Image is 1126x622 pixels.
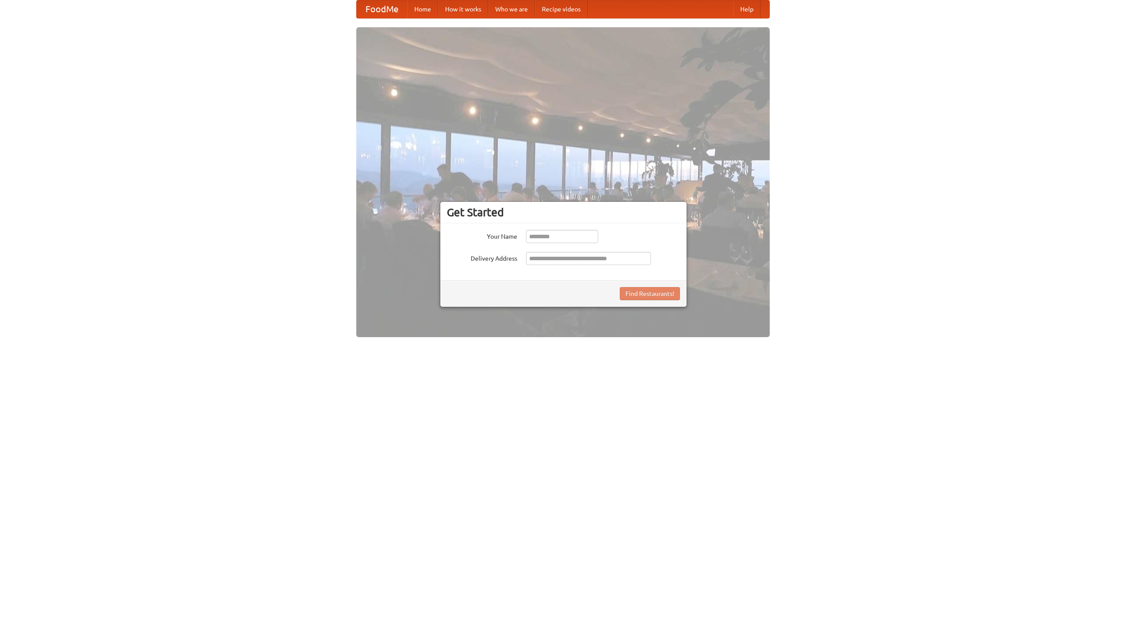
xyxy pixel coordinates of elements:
a: FoodMe [357,0,407,18]
a: Help [733,0,760,18]
label: Your Name [447,230,517,241]
a: How it works [438,0,488,18]
button: Find Restaurants! [620,287,680,300]
h3: Get Started [447,206,680,219]
a: Who we are [488,0,535,18]
label: Delivery Address [447,252,517,263]
a: Home [407,0,438,18]
a: Recipe videos [535,0,588,18]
